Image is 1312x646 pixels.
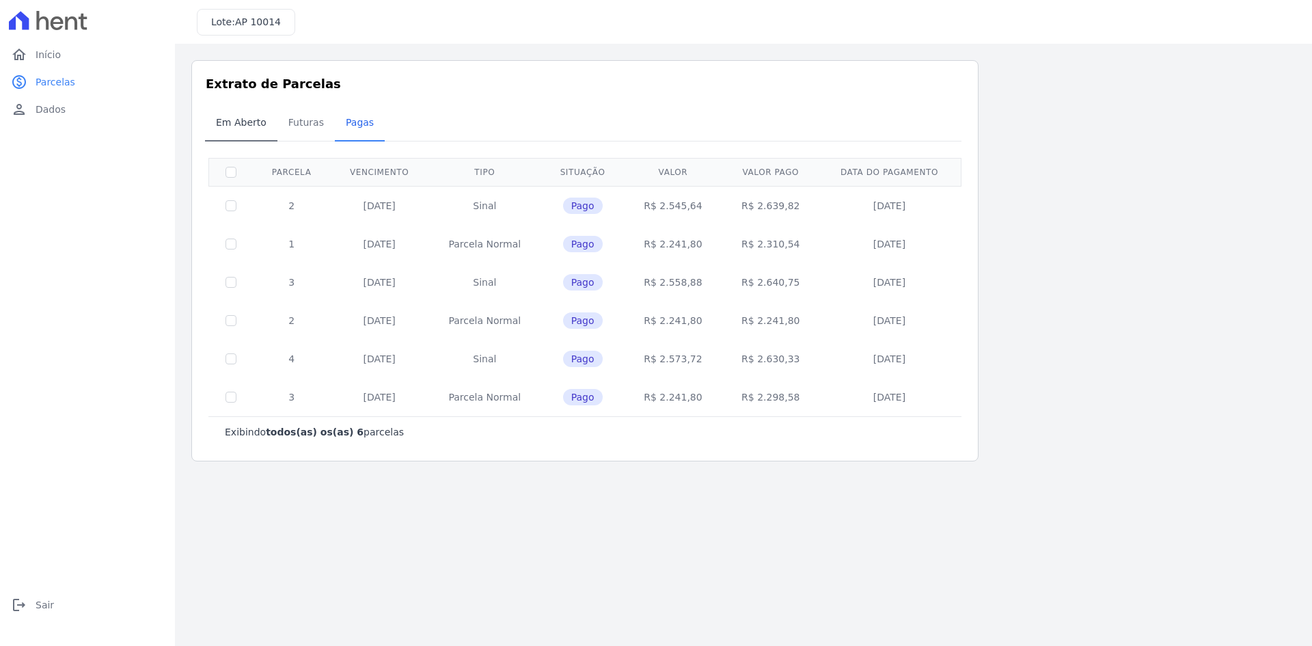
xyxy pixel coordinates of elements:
[5,41,169,68] a: homeInício
[330,378,428,416] td: [DATE]
[563,389,603,405] span: Pago
[625,263,722,301] td: R$ 2.558,88
[11,74,27,90] i: paid
[36,103,66,116] span: Dados
[625,158,722,186] th: Valor
[563,236,603,252] span: Pago
[819,225,959,263] td: [DATE]
[625,378,722,416] td: R$ 2.241,80
[563,198,603,214] span: Pago
[330,225,428,263] td: [DATE]
[36,48,61,62] span: Início
[338,109,382,136] span: Pagas
[428,378,541,416] td: Parcela Normal
[428,158,541,186] th: Tipo
[206,75,964,93] h3: Extrato de Parcelas
[563,312,603,329] span: Pago
[428,263,541,301] td: Sinal
[428,301,541,340] td: Parcela Normal
[225,425,404,439] p: Exibindo parcelas
[819,340,959,378] td: [DATE]
[225,392,236,403] input: Só é possível selecionar pagamentos em aberto
[277,106,335,142] a: Futuras
[819,378,959,416] td: [DATE]
[625,340,722,378] td: R$ 2.573,72
[225,200,236,211] input: Só é possível selecionar pagamentos em aberto
[11,46,27,63] i: home
[819,186,959,225] td: [DATE]
[722,263,819,301] td: R$ 2.640,75
[335,106,385,142] a: Pagas
[563,351,603,367] span: Pago
[205,106,277,142] a: Em Aberto
[722,158,819,186] th: Valor pago
[235,16,281,27] span: AP 10014
[11,597,27,613] i: logout
[722,301,819,340] td: R$ 2.241,80
[253,225,330,263] td: 1
[253,158,330,186] th: Parcela
[253,340,330,378] td: 4
[5,96,169,123] a: personDados
[253,186,330,225] td: 2
[266,427,364,438] b: todos(as) os(as) 6
[253,263,330,301] td: 3
[625,301,722,340] td: R$ 2.241,80
[225,315,236,326] input: Só é possível selecionar pagamentos em aberto
[428,225,541,263] td: Parcela Normal
[722,186,819,225] td: R$ 2.639,82
[330,301,428,340] td: [DATE]
[11,101,27,118] i: person
[330,263,428,301] td: [DATE]
[36,75,75,89] span: Parcelas
[5,68,169,96] a: paidParcelas
[280,109,332,136] span: Futuras
[225,239,236,250] input: Só é possível selecionar pagamentos em aberto
[541,158,625,186] th: Situação
[819,158,959,186] th: Data do pagamento
[225,353,236,364] input: Só é possível selecionar pagamentos em aberto
[330,186,428,225] td: [DATE]
[819,263,959,301] td: [DATE]
[225,277,236,288] input: Só é possível selecionar pagamentos em aberto
[253,301,330,340] td: 2
[563,274,603,291] span: Pago
[428,186,541,225] td: Sinal
[428,340,541,378] td: Sinal
[330,158,428,186] th: Vencimento
[625,225,722,263] td: R$ 2.241,80
[722,340,819,378] td: R$ 2.630,33
[722,225,819,263] td: R$ 2.310,54
[36,598,54,612] span: Sair
[819,301,959,340] td: [DATE]
[5,591,169,619] a: logoutSair
[722,378,819,416] td: R$ 2.298,58
[625,186,722,225] td: R$ 2.545,64
[330,340,428,378] td: [DATE]
[208,109,275,136] span: Em Aberto
[253,378,330,416] td: 3
[211,15,281,29] h3: Lote:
